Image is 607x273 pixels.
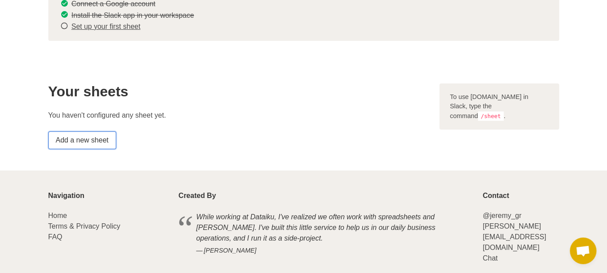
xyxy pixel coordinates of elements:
div: To use [DOMAIN_NAME] in Slack, type the command . [439,83,559,130]
p: Created By [179,192,472,200]
a: Chat [482,254,497,262]
a: FAQ [48,233,63,241]
a: Terms & Privacy Policy [48,222,121,230]
a: Add a new sheet [48,131,116,149]
a: Set up your first sheet [71,23,141,30]
h2: Your sheets [48,83,429,99]
a: @jeremy_gr [482,212,521,219]
p: You haven't configured any sheet yet. [48,110,429,121]
blockquote: While working at Dataiku, I've realized we often work with spreadsheets and [PERSON_NAME]. I've b... [179,210,472,257]
a: Home [48,212,67,219]
s: Install the Slack app in your workspace [71,11,194,19]
cite: [PERSON_NAME] [196,246,454,256]
p: Contact [482,192,559,200]
code: /sheet [478,111,504,121]
p: Navigation [48,192,168,200]
a: Open chat [570,237,596,264]
a: [PERSON_NAME][EMAIL_ADDRESS][DOMAIN_NAME] [482,222,546,251]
